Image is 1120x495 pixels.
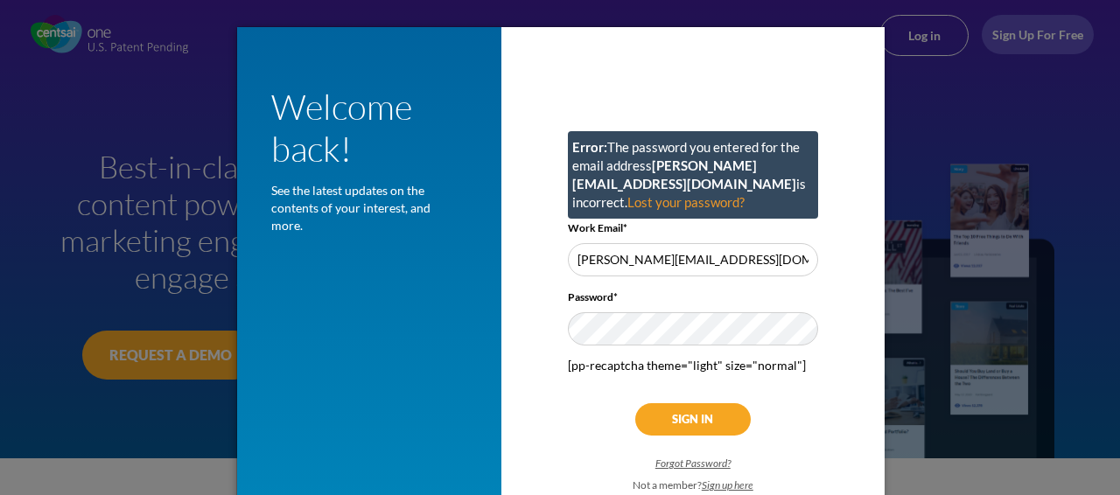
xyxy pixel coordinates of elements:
label: Password* [568,291,618,303]
li: [pp-recaptcha theme="light" size="normal"] [568,357,817,374]
strong: Error: [572,139,607,155]
input: Username [568,243,817,276]
label: Work Email* [568,222,627,234]
strong: [PERSON_NAME][EMAIL_ADDRESS][DOMAIN_NAME] [572,157,796,192]
div: See the latest updates on the contents of your interest, and more. [271,182,457,234]
a: Forgot Password? [655,457,731,470]
div: Welcome back! [271,86,457,170]
input: Sign In [635,403,751,436]
a: Lost your password? [627,194,745,210]
a: Sign up here [702,478,753,492]
div: Not a member? [568,478,817,492]
div: The password you entered for the email address is incorrect. [568,131,817,219]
